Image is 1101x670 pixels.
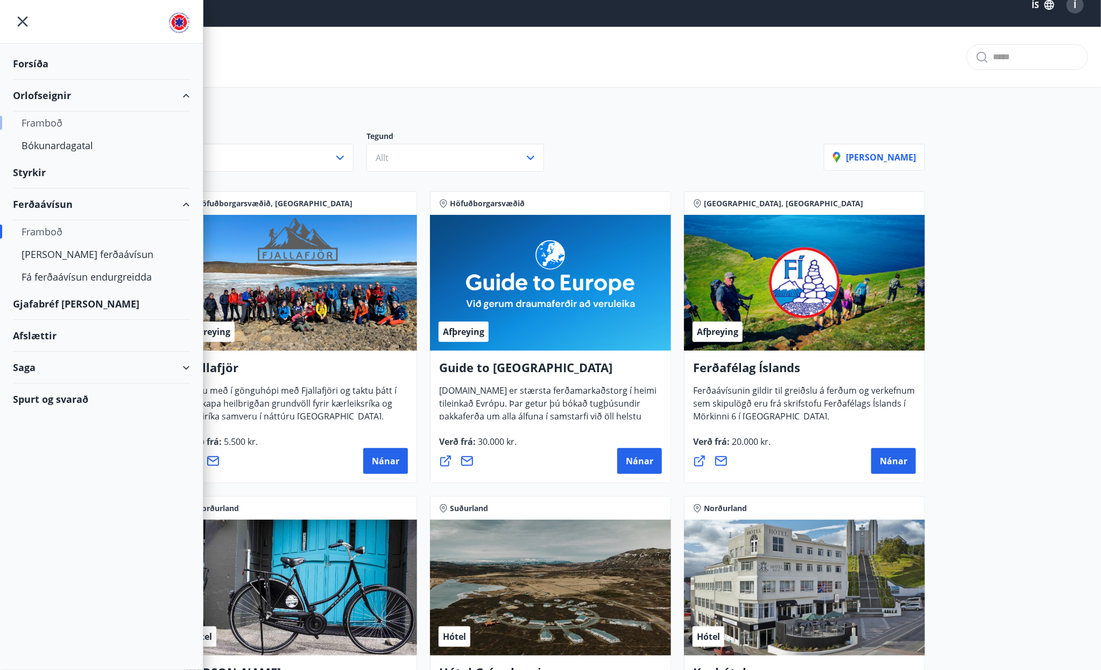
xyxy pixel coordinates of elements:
div: Gjafabréf [PERSON_NAME] [13,288,190,320]
p: Svæði [176,131,366,144]
img: union_logo [168,12,190,33]
span: Allt [376,152,389,164]
span: 20.000 kr. [730,436,771,448]
h4: Ferðafélag Íslands [693,359,916,384]
button: Nánar [363,448,408,474]
span: Nánar [626,455,653,467]
h4: Fjallafjör [185,359,408,384]
div: Orlofseignir [13,80,190,111]
span: Höfuðborgarsvæðið, [GEOGRAPHIC_DATA] [196,198,352,209]
span: Norðurland [704,503,747,514]
div: Forsíða [13,48,190,80]
button: Nánar [617,448,662,474]
span: [DOMAIN_NAME] er stærsta ferðamarkaðstorg í heimi tileinkað Evrópu. Þar getur þú bókað tugþúsundi... [439,385,657,457]
button: [PERSON_NAME] [824,144,925,171]
p: Tegund [366,131,557,144]
div: Styrkir [13,157,190,189]
span: 5.500 kr. [222,436,258,448]
span: Afþreying [189,326,230,338]
span: Nánar [880,455,907,467]
div: Ferðaávísun [13,189,190,220]
div: Bókunardagatal [22,134,181,157]
button: Nánar [871,448,916,474]
button: menu [13,12,32,31]
span: [GEOGRAPHIC_DATA], [GEOGRAPHIC_DATA] [704,198,863,209]
div: Fá ferðaávísun endurgreidda [22,266,181,288]
div: [PERSON_NAME] ferðaávísun [22,243,181,266]
span: Suðurland [450,503,488,514]
div: Framboð [22,220,181,243]
div: Afslættir [13,320,190,352]
span: Norðurland [196,503,239,514]
button: Allt [366,144,544,172]
span: Ferðaávísunin gildir til greiðslu á ferðum og verkefnum sem skipulögð eru frá skrifstofu Ferðafél... [693,385,915,431]
h4: Guide to [GEOGRAPHIC_DATA] [439,359,662,384]
div: Saga [13,352,190,383]
button: Allt [176,144,354,172]
div: Spurt og svarað [13,383,190,415]
span: 30.000 kr. [476,436,517,448]
span: Vertu með í gönguhópi með Fjallafjöri og taktu þátt í að skapa heilbrigðan grundvöll fyrir kærlei... [185,385,397,431]
div: Framboð [22,111,181,134]
span: Nánar [372,455,399,467]
p: [PERSON_NAME] [833,151,916,163]
span: Höfuðborgarsvæðið [450,198,525,209]
span: Verð frá : [439,436,517,456]
span: Verð frá : [185,436,258,456]
span: Verð frá : [693,436,771,456]
span: Afþreying [443,326,484,338]
span: Hótel [697,631,720,643]
span: Hótel [443,631,466,643]
span: Afþreying [697,326,738,338]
